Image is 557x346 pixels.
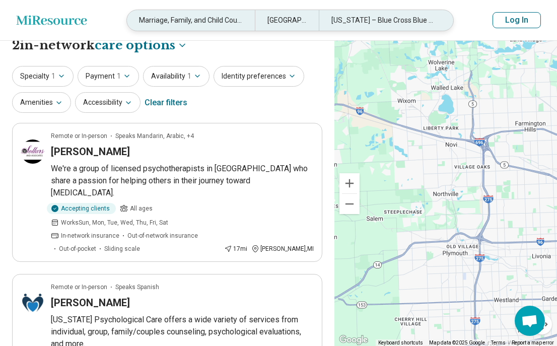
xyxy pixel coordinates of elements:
div: Clear filters [145,91,187,115]
div: [US_STATE] – Blue Cross Blue Shield [319,10,447,31]
span: 1 [51,71,55,82]
button: Amenities [12,92,71,113]
span: Out-of-pocket [59,244,96,253]
span: All ages [130,204,153,213]
h1: 2 in-network [12,37,187,54]
span: care options [95,37,175,54]
button: Specialty1 [12,66,74,87]
button: Zoom out [339,194,360,214]
button: Log In [493,12,541,28]
p: We're a group of licensed psychotherapists in [GEOGRAPHIC_DATA] who share a passion for helping o... [51,163,314,199]
button: Accessibility [75,92,141,113]
h3: [PERSON_NAME] [51,145,130,159]
span: Map data ©2025 Google [429,340,485,345]
span: 1 [187,71,191,82]
a: Report a map error [512,340,554,345]
div: [GEOGRAPHIC_DATA] [255,10,319,31]
h3: [PERSON_NAME] [51,296,130,310]
button: Zoom in [339,173,360,193]
p: Remote or In-person [51,283,107,292]
span: Speaks Spanish [115,283,159,292]
button: Availability1 [143,66,210,87]
button: Identity preferences [214,66,304,87]
div: Marriage, Family, and Child Counselor (MFCC) [127,10,255,31]
span: Out-of-network insurance [127,231,198,240]
span: 1 [117,71,121,82]
span: In-network insurance [61,231,119,240]
button: Care options [95,37,187,54]
div: Accepting clients [47,203,116,214]
button: Payment1 [78,66,139,87]
span: Sliding scale [104,244,140,253]
span: Works Sun, Mon, Tue, Wed, Thu, Fri, Sat [61,218,168,227]
span: Speaks Mandarin, Arabic, +4 [115,131,194,141]
a: Open chat [515,306,545,336]
a: Terms [491,340,506,345]
div: 17 mi [224,244,247,253]
p: Remote or In-person [51,131,107,141]
div: [PERSON_NAME] , MI [251,244,314,253]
